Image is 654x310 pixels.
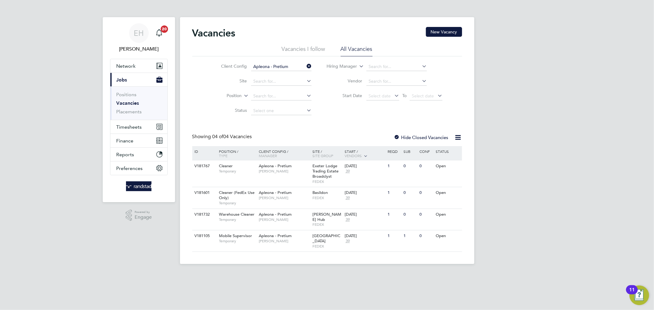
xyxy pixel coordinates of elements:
[219,233,252,238] span: Mobile Supervisor
[219,212,254,217] span: Warehouse Cleaner
[117,152,134,157] span: Reports
[117,100,139,106] a: Vacancies
[327,93,362,98] label: Start Date
[110,23,168,53] a: EH[PERSON_NAME]
[212,134,252,140] span: 04 Vacancies
[259,190,292,195] span: Apleona - Pretium
[386,230,402,242] div: 1
[345,153,362,158] span: Vendors
[117,109,142,115] a: Placements
[206,93,242,99] label: Position
[192,134,253,140] div: Showing
[402,209,418,220] div: 0
[259,212,292,217] span: Apleona - Pretium
[117,63,136,69] span: Network
[219,169,256,174] span: Temporary
[212,63,247,69] label: Client Config
[126,210,152,221] a: Powered byEngage
[259,153,277,158] span: Manager
[219,190,254,200] span: Cleaner (FedEx Use Only)
[251,92,312,100] input: Search for...
[219,239,256,244] span: Temporary
[312,233,340,244] span: [GEOGRAPHIC_DATA]
[161,25,168,33] span: 20
[103,17,175,202] nav: Main navigation
[126,181,151,191] img: randstad-logo-retina.png
[134,29,144,37] span: EH
[259,195,309,200] span: [PERSON_NAME]
[110,161,167,175] button: Preferences
[110,59,167,73] button: Network
[394,134,449,140] label: Hide Closed Vacancies
[402,230,418,242] div: 1
[259,163,292,168] span: Apleona - Pretium
[386,187,402,198] div: 1
[117,92,137,97] a: Positions
[110,73,167,86] button: Jobs
[219,201,256,206] span: Temporary
[117,124,142,130] span: Timesheets
[345,169,351,174] span: 39
[402,161,418,172] div: 0
[386,146,402,157] div: Reqd
[259,233,292,238] span: Apleona - Pretium
[418,230,434,242] div: 0
[311,146,343,161] div: Site /
[192,27,235,39] h2: Vacancies
[434,187,461,198] div: Open
[251,77,312,86] input: Search for...
[257,146,311,161] div: Client Config /
[251,107,312,115] input: Select one
[312,212,341,222] span: [PERSON_NAME] Hub
[312,195,342,200] span: FEDEX
[259,169,309,174] span: [PERSON_NAME]
[366,77,427,86] input: Search for...
[402,187,418,198] div: 0
[193,209,215,220] div: V181732
[629,290,635,298] div: 11
[117,138,134,144] span: Finance
[343,146,386,161] div: Start /
[117,165,143,171] span: Preferences
[418,146,434,157] div: Conf
[135,215,152,220] span: Engage
[322,63,357,70] label: Hiring Manager
[193,230,215,242] div: V181105
[345,233,384,239] div: [DATE]
[214,146,257,161] div: Position /
[402,146,418,157] div: Sub
[412,93,434,99] span: Select date
[434,146,461,157] div: Status
[418,209,434,220] div: 0
[219,153,228,158] span: Type
[345,195,351,201] span: 39
[312,179,342,184] span: FEDEX
[386,161,402,172] div: 1
[418,187,434,198] div: 0
[193,161,215,172] div: V181767
[345,164,384,169] div: [DATE]
[345,212,384,217] div: [DATE]
[434,230,461,242] div: Open
[110,181,168,191] a: Go to home page
[345,190,384,195] div: [DATE]
[418,161,434,172] div: 0
[193,146,215,157] div: ID
[400,92,408,100] span: To
[117,77,127,83] span: Jobs
[110,148,167,161] button: Reports
[212,108,247,113] label: Status
[193,187,215,198] div: V181601
[110,86,167,120] div: Jobs
[366,62,427,71] input: Search for...
[312,244,342,249] span: FEDEX
[312,153,333,158] span: Site Group
[153,23,165,43] a: 20
[110,120,167,134] button: Timesheets
[345,217,351,222] span: 39
[434,161,461,172] div: Open
[282,45,325,56] li: Vacancies I follow
[629,285,649,305] button: Open Resource Center, 11 new notifications
[327,78,362,84] label: Vendor
[135,210,152,215] span: Powered by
